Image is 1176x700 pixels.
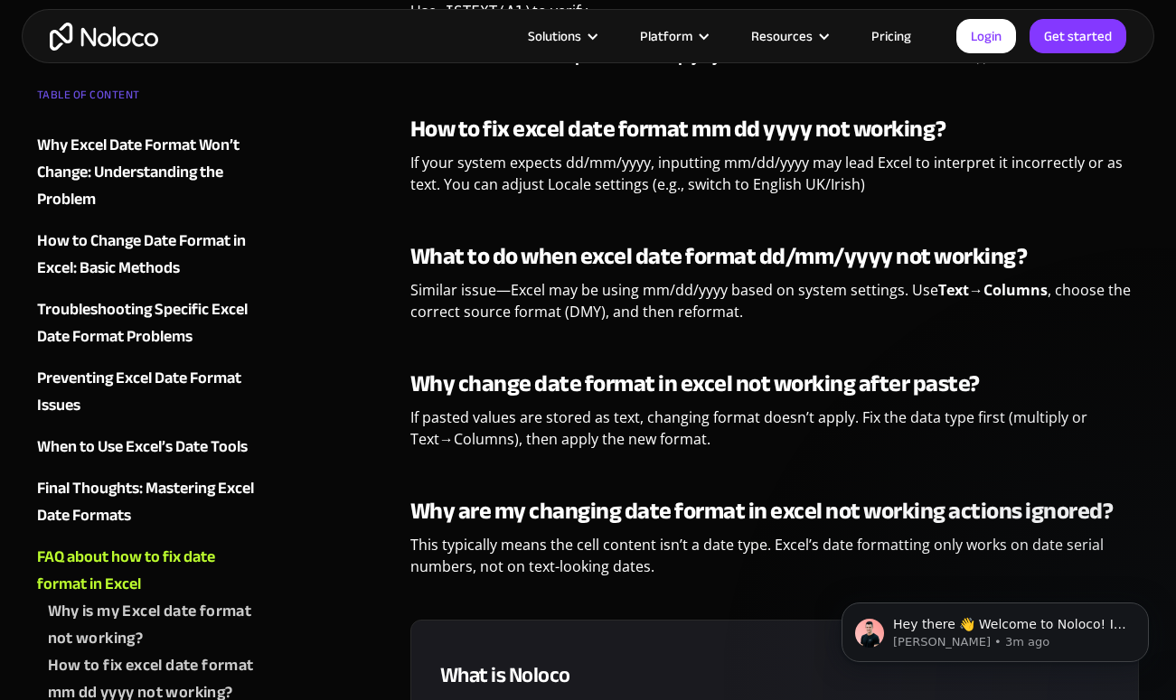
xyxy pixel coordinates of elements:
a: home [50,23,158,51]
a: Login [956,19,1016,53]
a: Troubleshooting Specific Excel Date Format Problems [37,296,256,350]
a: Get started [1030,19,1126,53]
a: Why is my Excel date format not working? [48,598,256,652]
strong: Why are my changing date format in excel not working actions ignored? [410,489,1114,533]
a: When to Use Excel’s Date Tools [37,434,256,461]
strong: Text→Columns [938,280,1048,300]
div: Platform [617,24,729,48]
div: Platform [640,24,692,48]
p: This typically means the cell content isn’t a date type. Excel’s date formatting only works on da... [410,534,1140,591]
a: Why Excel Date Format Won’t Change: Understanding the Problem [37,132,256,213]
div: TABLE OF CONTENT [37,81,256,117]
strong: What to do when excel date format dd/mm/yyyy not working? [410,234,1028,278]
div: Resources [751,24,813,48]
iframe: Intercom notifications message [814,565,1176,691]
div: Solutions [505,24,617,48]
a: How to Change Date Format in Excel: Basic Methods [37,228,256,282]
a: Final Thoughts: Mastering Excel Date Formats [37,475,256,529]
a: Preventing Excel Date Format Issues [37,365,256,419]
strong: How to fix excel date format mm dd yyyy not working? [410,107,946,151]
div: Resources [729,24,849,48]
div: When to Use Excel’s Date Tools [37,434,248,461]
p: If your system expects dd/mm/yyyy, inputting mm/dd/yyyy may lead Excel to interpret it incorrectl... [410,152,1140,209]
p: If pasted values are stored as text, changing format doesn’t apply. Fix the data type first (mult... [410,406,1140,463]
a: Pricing [849,24,934,48]
div: Solutions [528,24,581,48]
a: FAQ about how to fix date format in Excel [37,544,256,598]
strong: Why change date format in excel not working after paste? [410,361,980,406]
p: Similar issue—Excel may be using mm/dd/yyyy based on system settings. Use , choose the correct so... [410,279,1140,336]
h3: What is Noloco [440,660,1110,691]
